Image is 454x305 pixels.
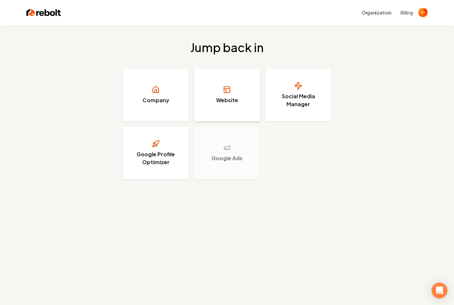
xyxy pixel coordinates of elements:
[265,69,331,121] a: Social Media Manager
[432,283,447,298] div: Open Intercom Messenger
[123,127,189,179] a: Google Profile Optimizer
[26,8,61,17] img: Rebolt Logo
[194,69,260,121] a: Website
[274,92,323,108] h3: Social Media Manager
[143,96,169,104] h3: Company
[418,8,428,17] img: Austin Packard
[216,96,238,104] h3: Website
[401,9,413,16] button: Billing
[190,41,264,54] h2: Jump back in
[131,150,180,166] h3: Google Profile Optimizer
[123,69,189,121] a: Company
[211,154,243,162] h3: Google Ads
[358,7,395,18] button: Organization
[418,8,428,17] button: Open user button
